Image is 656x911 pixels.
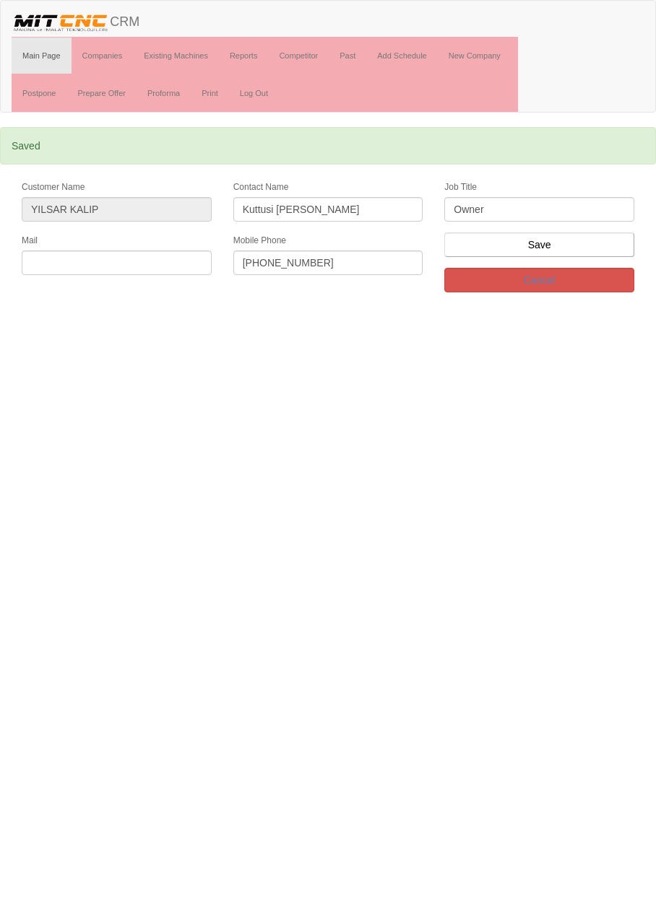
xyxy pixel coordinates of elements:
label: Customer Name [22,181,85,193]
a: Log Out [229,75,279,111]
label: Job Title [444,181,477,193]
a: Print [191,75,229,111]
a: Companies [72,38,134,74]
a: Reports [219,38,269,74]
a: Main Page [12,38,72,74]
img: header.png [12,12,110,33]
a: Proforma [137,75,191,111]
a: Competitor [268,38,329,74]
a: Cancel [444,268,634,292]
label: Mail [22,235,38,247]
a: Postpone [12,75,66,111]
a: Past [329,38,366,74]
a: Add Schedule [366,38,438,74]
a: CRM [1,1,150,37]
label: Contact Name [233,181,289,193]
a: New Company [438,38,512,74]
input: Save [444,232,634,257]
a: Existing Machines [133,38,219,74]
a: Prepare Offer [66,75,136,111]
label: Mobile Phone [233,235,286,247]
